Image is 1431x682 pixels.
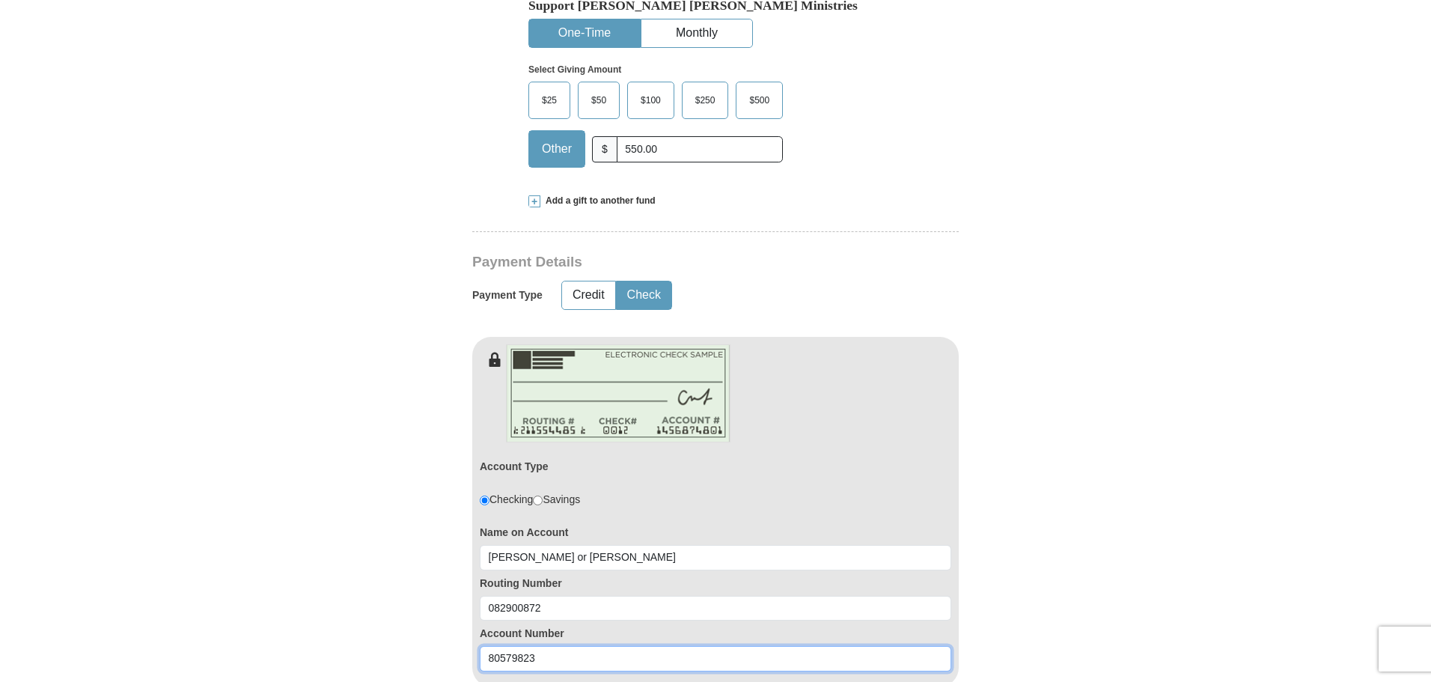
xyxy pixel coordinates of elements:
[592,136,617,162] span: $
[742,89,777,112] span: $500
[528,64,621,75] strong: Select Giving Amount
[688,89,723,112] span: $250
[633,89,668,112] span: $100
[480,576,951,591] label: Routing Number
[641,19,752,47] button: Monthly
[584,89,614,112] span: $50
[534,138,579,160] span: Other
[472,289,543,302] h5: Payment Type
[480,492,580,507] div: Checking Savings
[540,195,656,207] span: Add a gift to another fund
[472,254,854,271] h3: Payment Details
[562,281,615,309] button: Credit
[534,89,564,112] span: $25
[617,281,671,309] button: Check
[480,525,951,540] label: Name on Account
[617,136,783,162] input: Other Amount
[529,19,640,47] button: One-Time
[480,626,951,641] label: Account Number
[506,344,730,442] img: check-en.png
[480,459,549,474] label: Account Type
